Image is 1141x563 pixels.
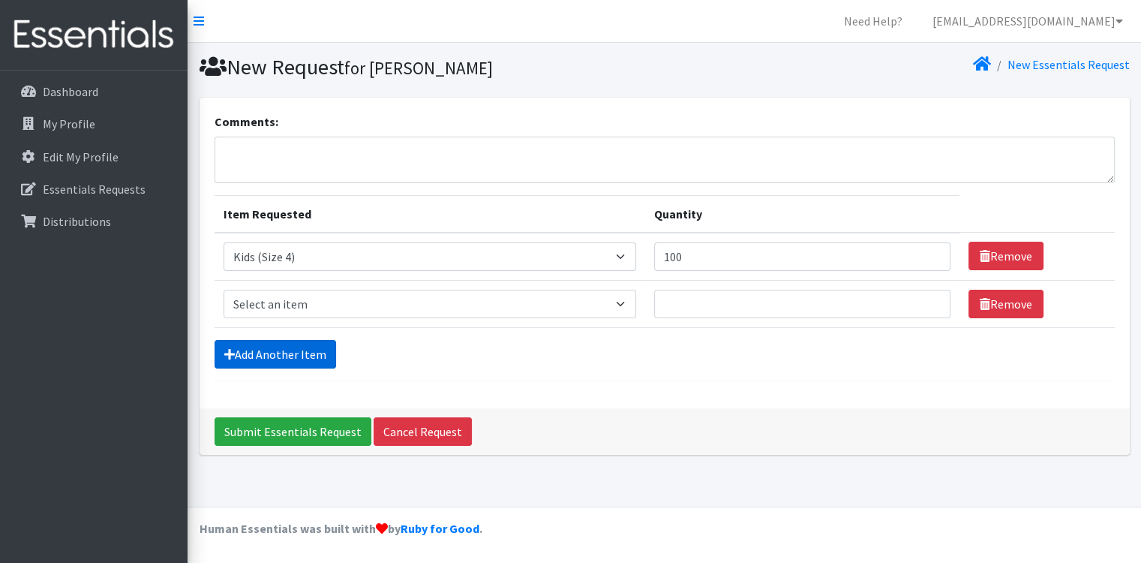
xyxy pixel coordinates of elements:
[200,521,482,536] strong: Human Essentials was built with by .
[215,113,278,131] label: Comments:
[43,84,98,99] p: Dashboard
[43,116,95,131] p: My Profile
[215,340,336,369] a: Add Another Item
[200,54,659,80] h1: New Request
[6,174,182,204] a: Essentials Requests
[920,6,1135,36] a: [EMAIL_ADDRESS][DOMAIN_NAME]
[6,10,182,60] img: HumanEssentials
[401,521,479,536] a: Ruby for Good
[215,417,371,446] input: Submit Essentials Request
[6,109,182,139] a: My Profile
[215,195,645,233] th: Item Requested
[374,417,472,446] a: Cancel Request
[6,206,182,236] a: Distributions
[6,142,182,172] a: Edit My Profile
[43,214,111,229] p: Distributions
[832,6,914,36] a: Need Help?
[344,57,493,79] small: for [PERSON_NAME]
[6,77,182,107] a: Dashboard
[43,182,146,197] p: Essentials Requests
[968,242,1043,270] a: Remove
[645,195,959,233] th: Quantity
[1007,57,1130,72] a: New Essentials Request
[43,149,119,164] p: Edit My Profile
[968,290,1043,318] a: Remove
